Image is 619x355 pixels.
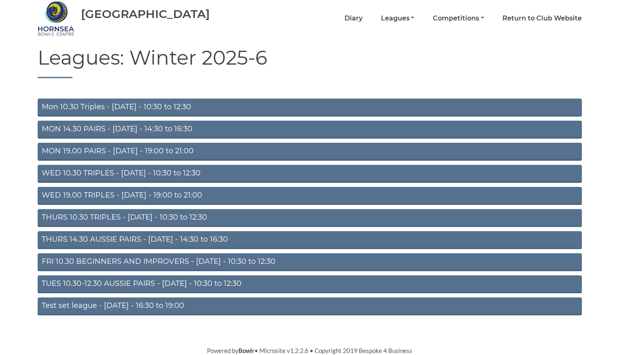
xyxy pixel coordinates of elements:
[38,297,582,315] a: Test set league - [DATE] - 16:30 to 19:00
[38,121,582,139] a: MON 14.30 PAIRS - [DATE] - 14:30 to 16:30
[81,8,210,20] div: [GEOGRAPHIC_DATA]
[38,209,582,227] a: THURS 10.30 TRIPLES - [DATE] - 10:30 to 12:30
[207,347,412,354] span: Powered by • Microsite v1.2.2.6 • Copyright 2019 Bespoke 4 Business
[432,14,484,23] a: Competitions
[38,253,582,271] a: FRI 10.30 BEGINNERS AND IMPROVERS - [DATE] - 10:30 to 12:30
[38,187,582,205] a: WED 19.00 TRIPLES - [DATE] - 19:00 to 21:00
[38,165,582,183] a: WED 10.30 TRIPLES - [DATE] - 10:30 to 12:30
[344,14,362,23] a: Diary
[38,231,582,249] a: THURS 14.30 AUSSIE PAIRS - [DATE] - 14:30 to 16:30
[380,14,414,23] a: Leagues
[502,14,582,23] a: Return to Club Website
[38,143,582,161] a: MON 19.00 PAIRS - [DATE] - 19:00 to 21:00
[38,99,582,117] a: Mon 10.30 Triples - [DATE] - 10:30 to 12:30
[38,275,582,293] a: TUES 10.30-12.30 AUSSIE PAIRS - [DATE] - 10:30 to 12:30
[38,47,582,78] h1: Leagues: Winter 2025-6
[239,347,254,354] a: Bowlr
